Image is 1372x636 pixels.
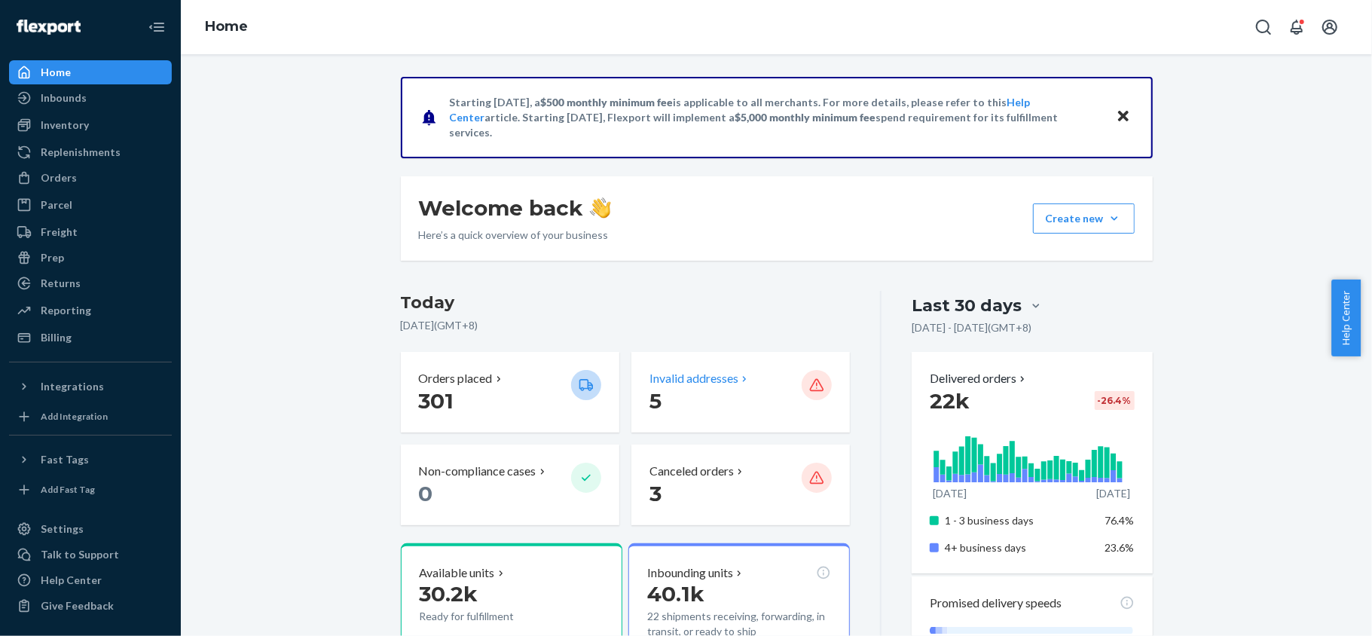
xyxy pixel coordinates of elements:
[1096,486,1130,501] p: [DATE]
[419,228,611,243] p: Here’s a quick overview of your business
[41,250,64,265] div: Prep
[1331,280,1361,356] button: Help Center
[9,375,172,399] button: Integrations
[9,478,172,502] a: Add Fast Tag
[41,547,119,562] div: Talk to Support
[9,448,172,472] button: Fast Tags
[9,220,172,244] a: Freight
[912,294,1022,317] div: Last 30 days
[9,86,172,110] a: Inbounds
[41,170,77,185] div: Orders
[631,445,850,525] button: Canceled orders 3
[41,483,95,496] div: Add Fast Tag
[1315,12,1345,42] button: Open account menu
[41,598,114,613] div: Give Feedback
[9,193,172,217] a: Parcel
[41,276,81,291] div: Returns
[9,568,172,592] a: Help Center
[9,517,172,541] a: Settings
[41,225,78,240] div: Freight
[631,352,850,433] button: Invalid addresses 5
[41,90,87,105] div: Inbounds
[41,410,108,423] div: Add Integration
[735,111,876,124] span: $5,000 monthly minimum fee
[930,370,1028,387] button: Delivered orders
[41,65,71,80] div: Home
[945,513,1093,528] p: 1 - 3 business days
[930,595,1062,612] p: Promised delivery speeds
[9,594,172,618] button: Give Feedback
[9,166,172,190] a: Orders
[9,543,172,567] a: Talk to Support
[41,521,84,537] div: Settings
[647,581,704,607] span: 40.1k
[41,118,89,133] div: Inventory
[41,379,104,394] div: Integrations
[205,18,248,35] a: Home
[420,581,478,607] span: 30.2k
[450,95,1102,140] p: Starting [DATE], a is applicable to all merchants. For more details, please refer to this article...
[401,445,619,525] button: Non-compliance cases 0
[1282,12,1312,42] button: Open notifications
[590,197,611,219] img: hand-wave emoji
[17,20,81,35] img: Flexport logo
[933,486,967,501] p: [DATE]
[945,540,1093,555] p: 4+ business days
[41,573,102,588] div: Help Center
[142,12,172,42] button: Close Navigation
[9,113,172,137] a: Inventory
[1033,203,1135,234] button: Create new
[9,140,172,164] a: Replenishments
[193,5,260,49] ol: breadcrumbs
[9,60,172,84] a: Home
[1105,541,1135,554] span: 23.6%
[41,197,72,213] div: Parcel
[9,246,172,270] a: Prep
[1114,106,1133,128] button: Close
[419,463,536,480] p: Non-compliance cases
[9,405,172,429] a: Add Integration
[1095,391,1135,410] div: -26.4 %
[401,352,619,433] button: Orders placed 301
[912,320,1031,335] p: [DATE] - [DATE] ( GMT+8 )
[420,609,559,624] p: Ready for fulfillment
[649,463,734,480] p: Canceled orders
[930,388,970,414] span: 22k
[41,145,121,160] div: Replenishments
[419,194,611,222] h1: Welcome back
[401,291,851,315] h3: Today
[419,370,493,387] p: Orders placed
[419,481,433,506] span: 0
[41,330,72,345] div: Billing
[649,370,738,387] p: Invalid addresses
[649,481,662,506] span: 3
[401,318,851,333] p: [DATE] ( GMT+8 )
[41,452,89,467] div: Fast Tags
[9,271,172,295] a: Returns
[1105,514,1135,527] span: 76.4%
[41,303,91,318] div: Reporting
[541,96,674,109] span: $500 monthly minimum fee
[419,388,454,414] span: 301
[647,564,733,582] p: Inbounding units
[9,298,172,323] a: Reporting
[1248,12,1279,42] button: Open Search Box
[649,388,662,414] span: 5
[420,564,495,582] p: Available units
[9,326,172,350] a: Billing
